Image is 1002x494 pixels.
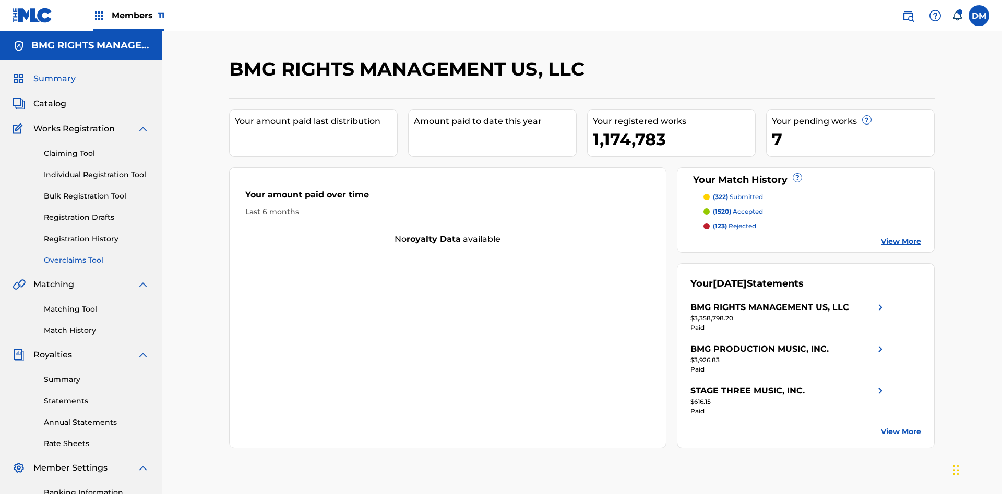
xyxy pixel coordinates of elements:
div: Paid [690,323,887,332]
a: Registration History [44,233,149,244]
a: Overclaims Tool [44,255,149,266]
img: Summary [13,72,25,85]
a: STAGE THREE MUSIC, INC.right chevron icon$616.15Paid [690,385,887,416]
p: accepted [713,207,763,216]
a: Individual Registration Tool [44,169,149,180]
img: Matching [13,278,26,291]
h5: BMG RIGHTS MANAGEMENT US, LLC [31,40,149,52]
img: Catalog [13,97,25,110]
div: 7 [772,128,934,151]
a: Annual Statements [44,417,149,428]
span: Works Registration [33,122,115,135]
span: [DATE] [713,278,747,289]
a: (1520) accepted [703,207,922,216]
a: Bulk Registration Tool [44,191,149,202]
strong: royalty data [407,234,461,244]
img: Member Settings [13,462,25,474]
div: $616.15 [690,397,887,406]
a: CatalogCatalog [13,97,66,110]
a: BMG RIGHTS MANAGEMENT US, LLCright chevron icon$3,358,798.20Paid [690,301,887,332]
a: Rate Sheets [44,438,149,449]
span: Catalog [33,97,66,110]
span: Matching [33,278,74,291]
img: expand [137,462,149,474]
div: Your amount paid over time [245,189,650,206]
h2: BMG RIGHTS MANAGEMENT US, LLC [229,57,590,81]
div: Your Match History [690,173,922,187]
div: BMG RIGHTS MANAGEMENT US, LLC [690,301,849,314]
a: (123) rejected [703,221,922,231]
a: Registration Drafts [44,212,149,223]
img: Accounts [13,40,25,52]
div: BMG PRODUCTION MUSIC, INC. [690,343,829,355]
div: Drag [953,454,959,486]
img: Works Registration [13,122,26,135]
div: Help [925,5,946,26]
img: right chevron icon [874,343,887,355]
a: Summary [44,374,149,385]
img: right chevron icon [874,301,887,314]
a: Claiming Tool [44,148,149,159]
img: right chevron icon [874,385,887,397]
span: (322) [713,193,728,201]
div: Your Statements [690,277,804,291]
div: STAGE THREE MUSIC, INC. [690,385,805,397]
div: Paid [690,406,887,416]
span: (123) [713,222,727,230]
img: expand [137,349,149,361]
a: Match History [44,325,149,336]
a: View More [881,236,921,247]
a: SummarySummary [13,72,76,85]
img: search [902,9,914,22]
iframe: Chat Widget [950,444,1002,494]
img: expand [137,278,149,291]
span: Member Settings [33,462,108,474]
img: MLC Logo [13,8,53,23]
img: help [929,9,941,22]
a: Public Search [898,5,918,26]
span: ? [793,174,802,182]
div: Amount paid to date this year [414,115,576,128]
img: Royalties [13,349,25,361]
div: Your registered works [593,115,755,128]
span: Summary [33,72,76,85]
p: submitted [713,192,763,202]
img: expand [137,122,149,135]
a: View More [881,426,921,437]
div: Last 6 months [245,206,650,217]
div: $3,926.83 [690,355,887,365]
p: rejected [713,221,756,231]
a: (322) submitted [703,192,922,202]
div: Your amount paid last distribution [235,115,397,128]
span: Members [112,9,164,21]
span: Royalties [33,349,72,361]
span: (1520) [713,207,731,215]
span: 11 [158,10,164,20]
div: User Menu [969,5,989,26]
img: Top Rightsholders [93,9,105,22]
div: Paid [690,365,887,374]
a: Matching Tool [44,304,149,315]
div: Your pending works [772,115,934,128]
span: ? [863,116,871,124]
div: $3,358,798.20 [690,314,887,323]
a: Statements [44,396,149,406]
div: Notifications [952,10,962,21]
a: BMG PRODUCTION MUSIC, INC.right chevron icon$3,926.83Paid [690,343,887,374]
div: No available [230,233,666,245]
div: 1,174,783 [593,128,755,151]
